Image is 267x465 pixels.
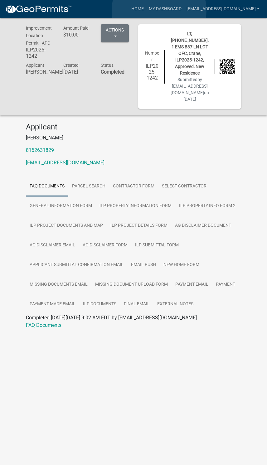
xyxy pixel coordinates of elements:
a: Payment Email [172,275,212,295]
h6: [PERSON_NAME] [26,69,54,75]
p: [PERSON_NAME] [26,134,241,142]
span: by [EMAIL_ADDRESS][DOMAIN_NAME] [171,77,208,95]
span: Completed [DATE][DATE] 9:02 AM EDT by [EMAIL_ADDRESS][DOMAIN_NAME] [26,315,197,321]
a: FAQ Documents [26,177,68,196]
a: Payment Made Email [26,294,79,314]
h6: $10.00 [63,32,91,38]
a: ILP Property Info Form 2 [175,196,239,216]
a: Missing Documents Email [26,275,91,295]
a: Contractor Form [109,177,158,196]
button: Actions [101,24,129,42]
a: Parcel search [68,177,109,196]
span: Submitted on [DATE] [171,77,209,102]
a: Ag Disclaimer Form [79,235,131,255]
a: FAQ Documents [26,322,61,328]
span: Applicant [26,63,44,68]
a: Missing Document Upload Form [91,275,172,295]
h6: [DATE] [63,69,91,75]
a: External Notes [153,294,197,314]
a: General Information Form [26,196,96,216]
a: [EMAIL_ADDRESS][DOMAIN_NAME] [26,160,104,166]
a: Final Email [120,294,153,314]
a: ILP Submittal Form [131,235,182,255]
a: Email Push [127,255,160,275]
a: Ag Disclaimer Email [26,235,79,255]
span: Amount Paid [63,26,89,31]
span: Status [101,63,114,68]
span: Number [145,51,159,62]
span: Created [63,63,79,68]
a: 8152631829 [26,147,54,153]
a: ILP Project Details Form [107,216,171,236]
a: ILP Project Documents and Map [26,216,107,236]
a: Select contractor [158,177,210,196]
h6: ILP2025-1242 [144,63,160,81]
a: Ag Disclaimer Document [171,216,235,236]
a: My Dashboard [146,3,184,15]
a: Payment [212,275,239,295]
a: ILP Property Information Form [96,196,175,216]
a: New Home Form [160,255,203,275]
span: Improvement Location Permit - APC [26,26,52,46]
img: QR code [220,59,235,74]
a: Applicant Submittal Confirmation Email [26,255,127,275]
a: Home [129,3,146,15]
a: [EMAIL_ADDRESS][DOMAIN_NAME] [184,3,262,15]
h4: Applicant [26,123,241,132]
h6: ILP2025-1242 [26,47,54,59]
a: ILP Documents [79,294,120,314]
strong: Completed [101,69,124,75]
span: LT, [PHONE_NUMBER], 1 EMS B37 LN LOT OFC, Crane, ILP2025-1242, Approved, New Residence [171,31,209,75]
